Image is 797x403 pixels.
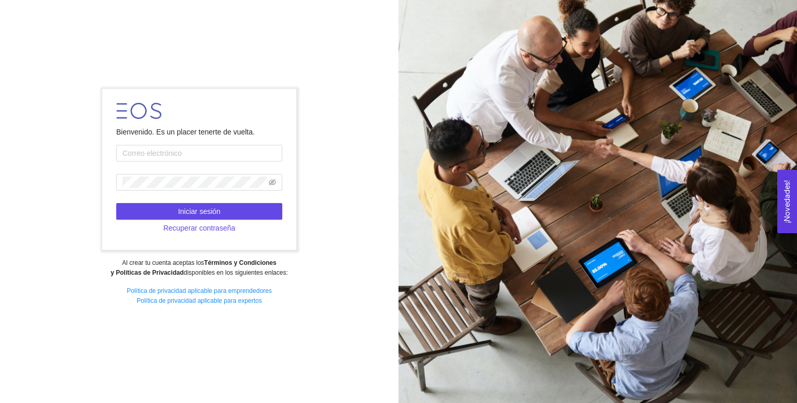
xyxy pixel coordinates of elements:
span: eye-invisible [269,179,276,186]
span: Iniciar sesión [178,206,221,217]
div: Al crear tu cuenta aceptas los disponibles en los siguientes enlaces: [7,258,391,278]
a: Política de privacidad aplicable para expertos [136,297,262,304]
button: Iniciar sesión [116,203,282,220]
a: Recuperar contraseña [116,224,282,232]
input: Correo electrónico [116,145,282,162]
strong: Términos y Condiciones y Políticas de Privacidad [111,259,276,276]
a: Política de privacidad aplicable para emprendedores [127,287,272,294]
button: Open Feedback Widget [777,170,797,233]
button: Recuperar contraseña [116,220,282,236]
div: Bienvenido. Es un placer tenerte de vuelta. [116,126,282,138]
img: LOGO [116,103,161,119]
span: Recuperar contraseña [163,222,236,234]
